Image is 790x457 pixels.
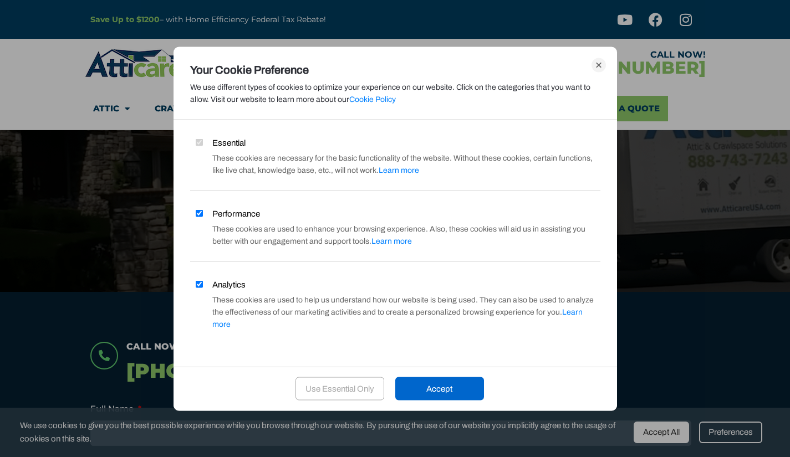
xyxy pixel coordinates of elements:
[379,166,419,174] span: Learn more
[190,152,600,176] div: These cookies are necessary for the basic functionality of the website. Without these cookies, ce...
[190,223,600,247] div: These cookies are used to enhance your browsing experience. Also, these cookies will aid us in as...
[190,63,600,75] div: Your Cookie Preference
[212,278,246,290] span: Analytics
[190,81,600,105] div: We use different types of cookies to optimize your experience on our website. Click on the catego...
[190,294,600,330] div: These cookies are used to help us understand how our website is being used. They can also be used...
[196,139,203,146] input: Essential
[212,207,260,219] span: Performance
[196,210,203,217] input: Performance
[295,377,384,400] div: Use Essential Only
[395,377,484,400] div: Accept
[349,95,396,103] a: Cookie Policy
[371,237,412,245] span: Learn more
[196,281,203,288] input: Analytics
[212,136,246,148] span: Essential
